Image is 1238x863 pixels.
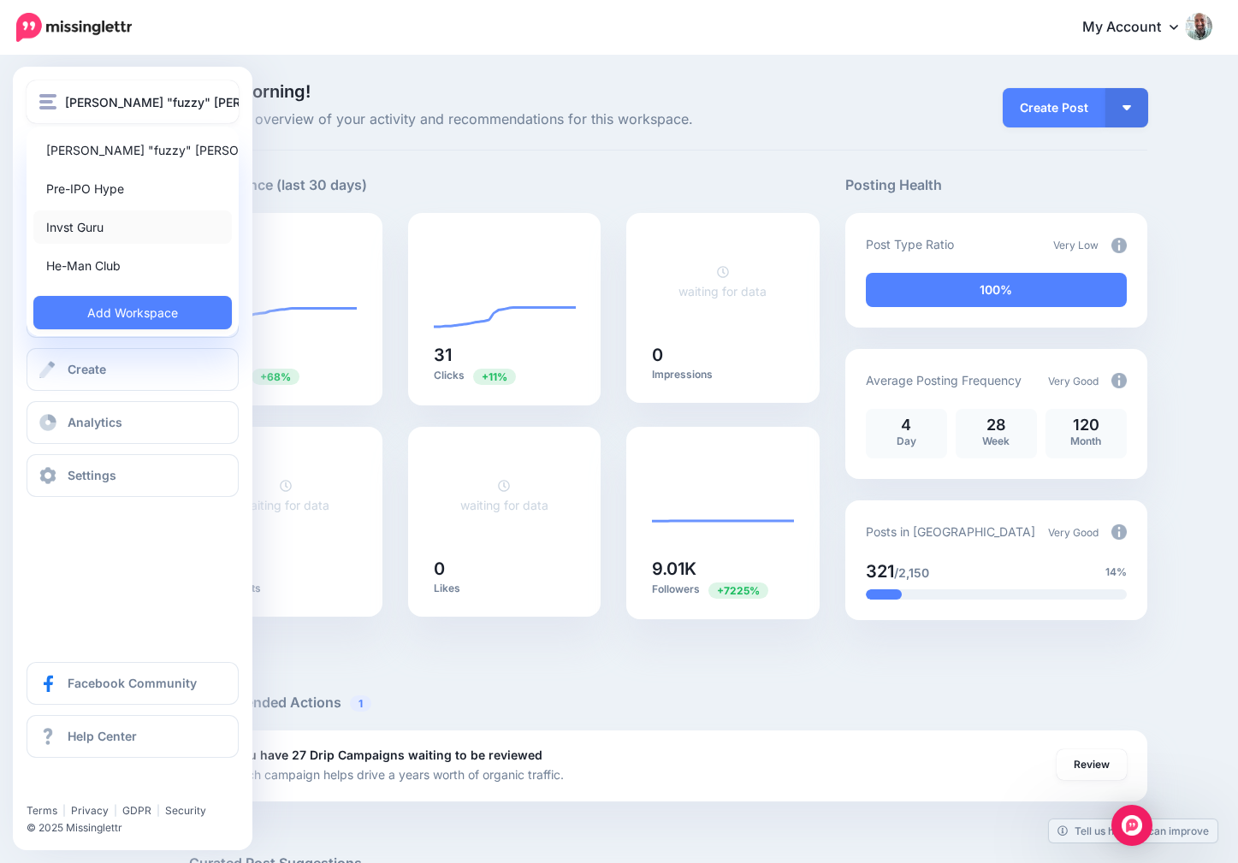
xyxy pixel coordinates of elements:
span: Very Good [1048,375,1099,387]
a: Privacy [71,804,109,817]
span: Very Good [1048,526,1099,539]
img: Missinglettr [16,13,132,42]
h5: Recommended Actions [189,692,1147,713]
span: Here's an overview of your activity and recommendations for this workspace. [189,109,820,131]
span: Analytics [68,415,122,429]
span: | [62,804,66,817]
p: Retweets [215,582,357,595]
a: Tell us how we can improve [1049,819,1217,842]
h5: 31 [434,346,576,364]
a: Add Workspace [33,296,232,329]
img: info-circle-grey.png [1111,238,1127,253]
span: Facebook Community [68,676,197,690]
h5: 0 [434,560,576,577]
a: Pre-IPO Hype [33,172,232,205]
span: Month [1070,434,1101,447]
img: info-circle-grey.png [1111,373,1127,388]
a: waiting for data [678,264,767,299]
p: Post Type Ratio [866,234,954,254]
h5: 0 [215,560,357,577]
a: Analytics [27,401,239,444]
p: 4 [874,417,939,433]
span: Settings [68,468,116,482]
p: 120 [1054,417,1118,433]
p: Posts in [GEOGRAPHIC_DATA] [866,522,1035,541]
a: Help Center [27,715,239,758]
h5: 9.01K [652,560,794,577]
a: Terms [27,804,57,817]
a: Create Post [1003,88,1105,127]
a: Security [165,804,206,817]
p: Impressions [652,368,794,381]
img: menu.png [39,94,56,109]
a: Invst Guru [33,210,232,244]
p: Posts [215,368,357,384]
a: GDPR [122,804,151,817]
p: Likes [434,582,576,595]
span: /2,150 [894,565,929,580]
img: arrow-down-white.png [1122,105,1131,110]
h5: Posting Health [845,174,1147,196]
li: © 2025 Missinglettr [27,819,252,836]
iframe: Twitter Follow Button [27,779,159,796]
span: 14% [1105,564,1127,581]
span: Create [68,362,106,376]
img: info-circle-grey.png [1111,524,1127,540]
div: Open Intercom Messenger [1111,805,1152,846]
a: [PERSON_NAME] "fuzzy" [PERSON_NAME] [33,133,232,167]
p: 28 [964,417,1028,433]
p: Average Posting Frequency [866,370,1022,390]
span: | [114,804,117,817]
h5: 69 [215,346,357,364]
a: waiting for data [460,478,548,512]
span: 321 [866,561,894,582]
span: Help Center [68,729,137,743]
span: Day [897,434,916,447]
a: Create [27,348,239,391]
span: | [157,804,160,817]
div: 14% of your posts in the last 30 days have been from Drip Campaigns [866,589,903,600]
a: Settings [27,454,239,497]
p: Each campaign helps drive a years worth of organic traffic. [234,765,564,784]
h5: Performance (last 30 days) [189,174,367,196]
span: 1 [350,695,371,712]
p: Clicks [434,368,576,384]
span: Previous period: 123 [708,582,768,599]
b: You have 27 Drip Campaigns waiting to be reviewed [234,748,542,762]
a: Facebook Community [27,662,239,705]
a: Review [1057,749,1127,780]
h5: 0 [652,346,794,364]
div: 100% of your posts in the last 30 days have been from Drip Campaigns [866,273,1127,307]
span: Week [982,434,1010,447]
a: waiting for data [241,478,329,512]
span: [PERSON_NAME] "fuzzy" [PERSON_NAME] [65,92,312,112]
a: My Account [1065,7,1212,49]
span: Very Low [1053,239,1099,251]
span: Previous period: 28 [473,369,516,385]
p: Followers [652,582,794,598]
button: [PERSON_NAME] "fuzzy" [PERSON_NAME] [27,80,239,123]
a: He-Man Club [33,249,232,282]
span: Previous period: 41 [252,369,299,385]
